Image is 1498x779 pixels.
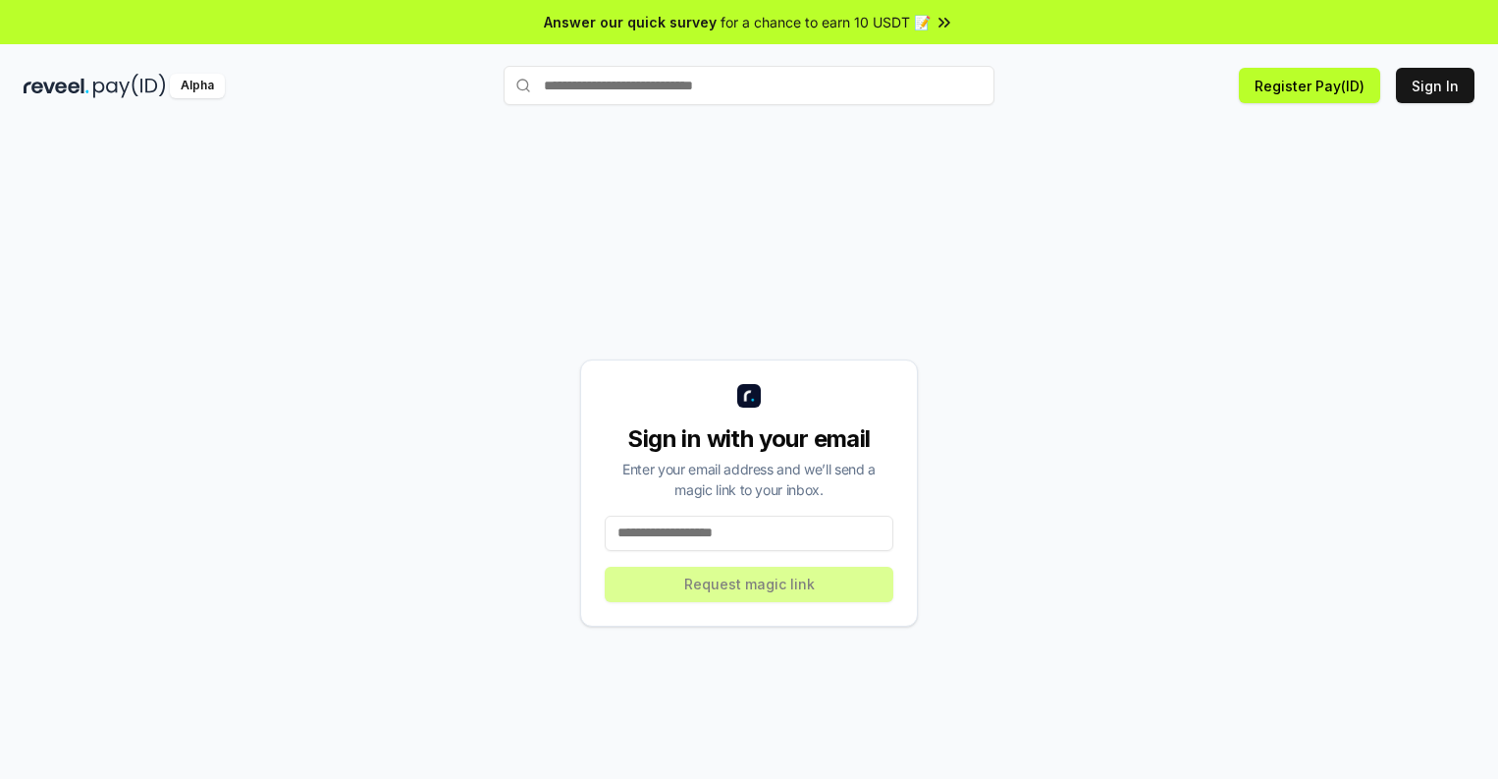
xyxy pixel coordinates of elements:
button: Register Pay(ID) [1239,68,1380,103]
span: for a chance to earn 10 USDT 📝 [721,12,931,32]
img: pay_id [93,74,166,98]
span: Answer our quick survey [544,12,717,32]
div: Alpha [170,74,225,98]
div: Sign in with your email [605,423,893,455]
button: Sign In [1396,68,1474,103]
div: Enter your email address and we’ll send a magic link to your inbox. [605,459,893,500]
img: reveel_dark [24,74,89,98]
img: logo_small [737,384,761,408]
